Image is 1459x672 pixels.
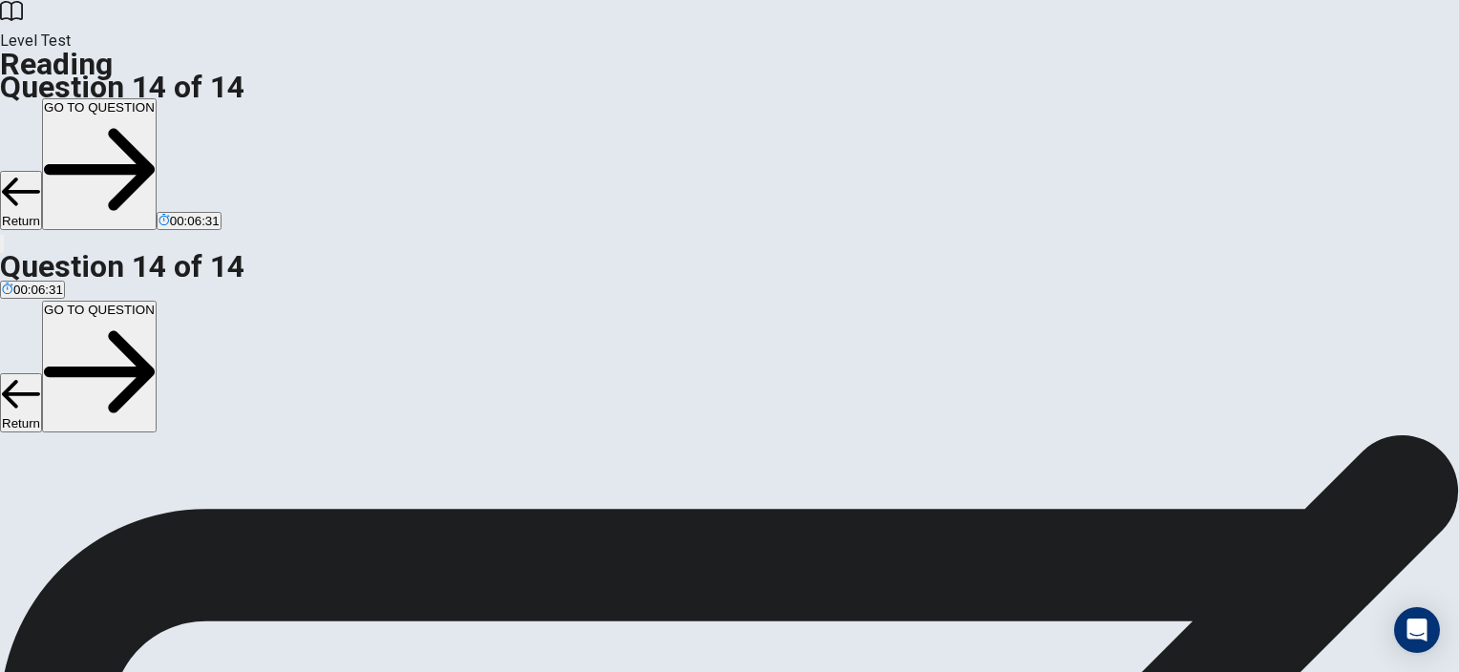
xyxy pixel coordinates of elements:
[170,214,220,228] span: 00:06:31
[42,98,157,230] button: GO TO QUESTION
[1394,607,1440,653] div: Open Intercom Messenger
[13,283,63,297] span: 00:06:31
[42,301,157,432] button: GO TO QUESTION
[157,212,222,230] button: 00:06:31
